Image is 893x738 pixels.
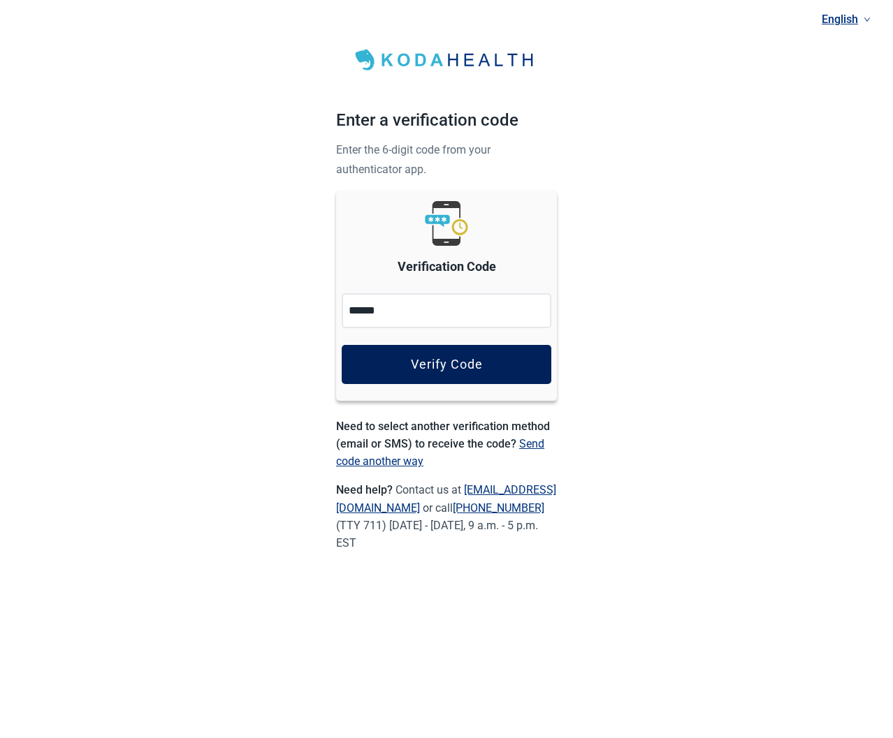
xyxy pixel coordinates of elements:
div: Verify Code [411,357,483,371]
span: or call (TTY 711) [336,501,544,532]
img: Koda Health [347,45,546,75]
button: Verify Code [342,345,551,384]
a: [PHONE_NUMBER] [453,501,544,515]
label: Verification Code [398,257,496,276]
main: Main content [336,17,557,580]
span: Need help? [336,483,395,496]
span: Contact us at [336,483,556,514]
span: down [864,16,871,23]
span: [DATE] - [DATE], 9 a.m. - 5 p.m. EST [336,519,538,549]
a: Current language: English [816,8,876,31]
h1: Enter a verification code [336,108,557,140]
span: Enter the 6-digit code from your authenticator app. [336,143,491,176]
a: [EMAIL_ADDRESS][DOMAIN_NAME] [336,483,556,514]
span: Need to select another verification method (email or SMS) to receive the code? [336,420,550,450]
